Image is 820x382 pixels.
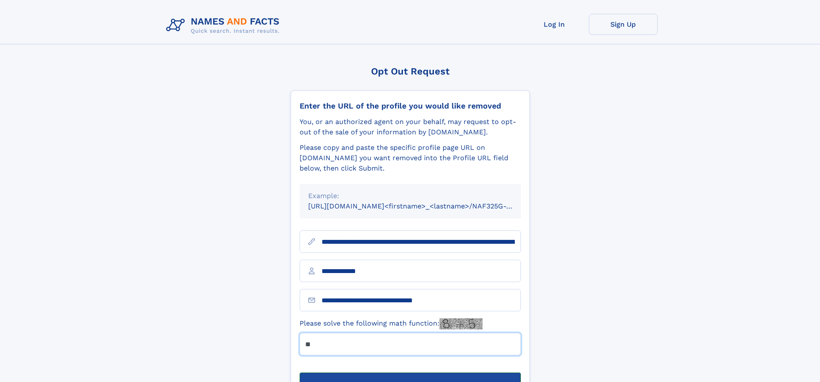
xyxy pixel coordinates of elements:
[291,66,530,77] div: Opt Out Request
[308,191,512,201] div: Example:
[300,101,521,111] div: Enter the URL of the profile you would like removed
[308,202,537,210] small: [URL][DOMAIN_NAME]<firstname>_<lastname>/NAF325G-xxxxxxxx
[163,14,287,37] img: Logo Names and Facts
[300,143,521,174] div: Please copy and paste the specific profile page URL on [DOMAIN_NAME] you want removed into the Pr...
[520,14,589,35] a: Log In
[300,117,521,137] div: You, or an authorized agent on your behalf, may request to opt-out of the sale of your informatio...
[589,14,658,35] a: Sign Up
[300,318,483,329] label: Please solve the following math function:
